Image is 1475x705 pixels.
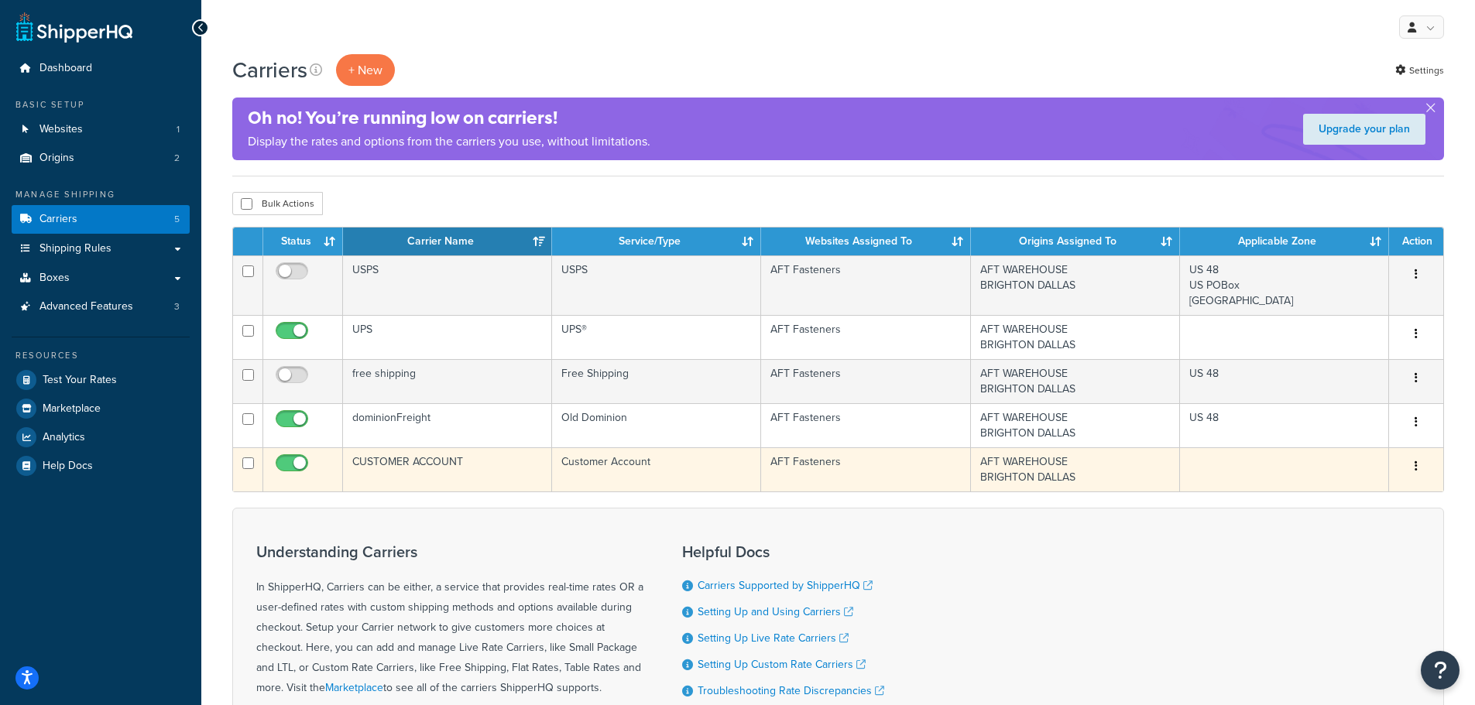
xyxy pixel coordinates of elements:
a: Setting Up Custom Rate Carriers [698,656,866,672]
a: Boxes [12,264,190,293]
h1: Carriers [232,55,307,85]
a: Analytics [12,423,190,451]
th: Action [1389,228,1443,255]
div: Resources [12,349,190,362]
th: Status: activate to sort column ascending [263,228,343,255]
div: Manage Shipping [12,188,190,201]
td: AFT Fasteners [761,315,970,359]
td: CUSTOMER ACCOUNT [343,447,552,491]
span: Origins [39,152,74,165]
a: Advanced Features 3 [12,293,190,321]
span: 2 [174,152,180,165]
a: Carriers 5 [12,205,190,234]
td: US 48 US POBox [GEOGRAPHIC_DATA] [1180,255,1389,315]
td: UPS [343,315,552,359]
td: USPS [552,255,761,315]
th: Websites Assigned To: activate to sort column ascending [761,228,970,255]
div: Basic Setup [12,98,190,111]
li: Advanced Features [12,293,190,321]
a: Origins 2 [12,144,190,173]
td: US 48 [1180,359,1389,403]
a: ShipperHQ Home [16,12,132,43]
a: Carriers Supported by ShipperHQ [698,577,873,594]
th: Service/Type: activate to sort column ascending [552,228,761,255]
span: Websites [39,123,83,136]
td: Free Shipping [552,359,761,403]
td: AFT Fasteners [761,447,970,491]
td: US 48 [1180,403,1389,447]
h3: Helpful Docs [682,543,884,560]
a: Dashboard [12,54,190,83]
span: Analytics [43,431,85,444]
a: Marketplace [12,395,190,423]
td: free shipping [343,359,552,403]
button: Open Resource Center [1421,651,1460,690]
td: AFT WAREHOUSE BRIGHTON DALLAS [971,403,1180,447]
a: Test Your Rates [12,366,190,394]
a: Shipping Rules [12,234,190,263]
li: Websites [12,115,190,144]
span: Test Your Rates [43,374,117,387]
a: Help Docs [12,452,190,480]
button: Bulk Actions [232,192,323,215]
h4: Oh no! You’re running low on carriers! [248,105,650,131]
a: Setting Up and Using Carriers [698,604,853,620]
td: Old Dominion [552,403,761,447]
td: Customer Account [552,447,761,491]
p: Display the rates and options from the carriers you use, without limitations. [248,131,650,152]
span: 1 [177,123,180,136]
td: UPS® [552,315,761,359]
td: AFT Fasteners [761,403,970,447]
button: + New [336,54,395,86]
span: Shipping Rules [39,242,111,255]
span: 5 [174,213,180,226]
td: AFT Fasteners [761,359,970,403]
a: Troubleshooting Rate Discrepancies [698,683,884,699]
th: Applicable Zone: activate to sort column ascending [1180,228,1389,255]
td: AFT WAREHOUSE BRIGHTON DALLAS [971,447,1180,491]
span: Carriers [39,213,77,226]
td: USPS [343,255,552,315]
a: Marketplace [325,679,383,696]
th: Origins Assigned To: activate to sort column ascending [971,228,1180,255]
span: Advanced Features [39,300,133,313]
th: Carrier Name: activate to sort column ascending [343,228,552,255]
span: Boxes [39,272,70,285]
span: Marketplace [43,402,101,416]
td: AFT WAREHOUSE BRIGHTON DALLAS [971,359,1180,403]
div: In ShipperHQ, Carriers can be either, a service that provides real-time rates OR a user-defined r... [256,543,643,698]
td: dominionFreight [343,403,552,447]
a: Upgrade your plan [1303,114,1425,145]
a: Setting Up Live Rate Carriers [698,630,849,646]
td: AFT WAREHOUSE BRIGHTON DALLAS [971,315,1180,359]
span: Help Docs [43,460,93,473]
li: Origins [12,144,190,173]
td: AFT Fasteners [761,255,970,315]
td: AFT WAREHOUSE BRIGHTON DALLAS [971,255,1180,315]
li: Carriers [12,205,190,234]
span: Dashboard [39,62,92,75]
span: 3 [174,300,180,313]
a: Settings [1395,60,1444,81]
a: Websites 1 [12,115,190,144]
h3: Understanding Carriers [256,543,643,560]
